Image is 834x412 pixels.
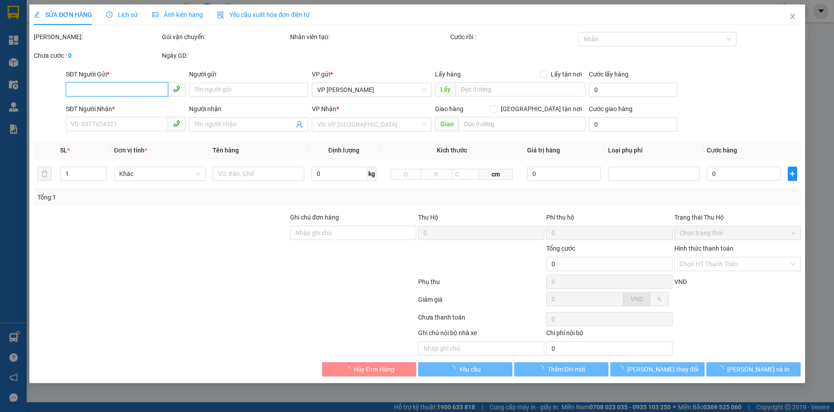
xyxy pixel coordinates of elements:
div: SĐT Người Nhận [66,104,185,114]
span: Cước hàng [707,147,737,154]
div: Chưa thanh toán [417,312,545,328]
button: Yêu cầu [418,362,512,376]
span: picture [152,12,158,18]
div: Cước rồi : [450,32,576,42]
span: Giao hàng [435,105,463,112]
span: Đơn vị tính [114,147,147,154]
div: Ghi chú nội bộ nhà xe [418,328,544,341]
span: [GEOGRAPHIC_DATA] tận nơi [497,104,585,114]
input: R [421,169,451,180]
button: delete [37,167,52,181]
th: Loại phụ phí [604,142,703,159]
span: close [789,13,796,20]
button: [PERSON_NAME] và In [706,362,800,376]
span: user-add [296,121,303,128]
input: D [391,169,421,180]
span: plus [788,170,796,177]
button: Hủy Đơn Hàng [322,362,416,376]
input: Dọc đường [455,82,585,96]
div: Phí thu hộ [546,212,672,226]
span: cm [479,169,512,180]
span: Định lượng [328,147,359,154]
span: loading [449,366,459,372]
div: Chi phí nội bộ [546,328,672,341]
input: Dọc đường [458,117,585,131]
div: Người gửi [189,69,308,79]
span: loading [537,366,547,372]
button: Thêm ĐH mới [514,362,608,376]
button: plus [787,167,797,181]
span: Tổng cước [546,245,575,252]
span: SỬA ĐƠN HÀNG [34,11,92,18]
input: C [451,169,479,180]
input: Cước lấy hàng [588,83,677,97]
span: Giá trị hàng [527,147,560,154]
span: loading [343,366,353,372]
input: Nhập ghi chú [418,341,544,356]
input: Ghi chú đơn hàng [290,226,416,240]
span: Giao [435,117,458,131]
button: Close [780,4,805,29]
label: Ghi chú đơn hàng [290,214,339,221]
span: Lấy tận nơi [547,69,585,79]
span: VND [674,278,686,285]
div: Phụ thu [417,277,545,292]
div: Tổng: 1 [37,192,322,202]
span: kg [367,167,376,181]
div: Chưa cước : [34,51,160,60]
input: Cước giao hàng [588,117,677,132]
div: SĐT Người Gửi [66,69,185,79]
span: Yêu cầu xuất hóa đơn điện tử [217,11,310,18]
div: Nhân viên tạo: [290,32,448,42]
span: Ảnh kiện hàng [152,11,203,18]
label: Hình thức thanh toán [674,245,733,252]
span: Thu Hộ [418,214,438,221]
span: Lấy hàng [435,71,460,78]
b: 0 [68,52,72,59]
span: VND [630,296,643,303]
span: VP LÊ HỒNG PHONG [317,83,426,96]
div: Trạng thái Thu Hộ [674,212,800,222]
span: Lịch sử [106,11,138,18]
input: VD: Bàn, Ghế [213,167,304,181]
span: Lấy [435,82,455,96]
span: VP Nhận [312,105,336,112]
span: Kích thước [436,147,467,154]
span: phone [173,120,180,127]
span: phone [173,85,180,92]
span: Yêu cầu [459,364,481,374]
div: Giảm giá [417,295,545,310]
img: icon [217,12,224,19]
div: [PERSON_NAME]: [34,32,160,42]
span: Tên hàng [213,147,239,154]
span: edit [34,12,40,18]
span: clock-circle [106,12,113,18]
span: [PERSON_NAME] và In [727,364,789,374]
span: Thêm ĐH mới [547,364,584,374]
div: Ngày GD: [162,51,288,60]
span: Hủy Đơn Hàng [353,364,394,374]
span: loading [617,366,627,372]
label: Cước lấy hàng [588,71,628,78]
span: % [657,296,661,303]
span: [PERSON_NAME] thay đổi [627,364,698,374]
div: Gói vận chuyển: [162,32,288,42]
span: Khác [119,167,200,180]
span: loading [717,366,727,372]
button: [PERSON_NAME] thay đổi [610,362,704,376]
div: Người nhận [189,104,308,114]
span: Chọn trạng thái [679,226,795,240]
div: VP gửi [312,69,431,79]
span: SL [60,147,67,154]
label: Cước giao hàng [588,105,632,112]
